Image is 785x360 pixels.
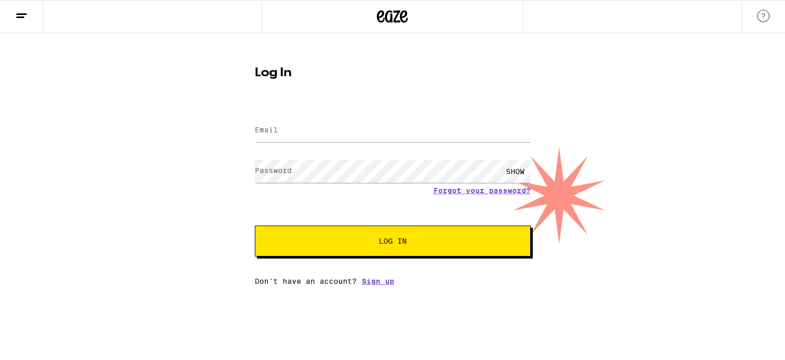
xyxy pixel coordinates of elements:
[500,160,531,183] div: SHOW
[433,186,531,195] a: Forgot your password?
[255,166,292,175] label: Password
[255,226,531,256] button: Log In
[255,119,531,142] input: Email
[255,67,531,79] h1: Log In
[379,237,407,245] span: Log In
[255,277,531,285] div: Don't have an account?
[255,126,278,134] label: Email
[362,277,394,285] a: Sign up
